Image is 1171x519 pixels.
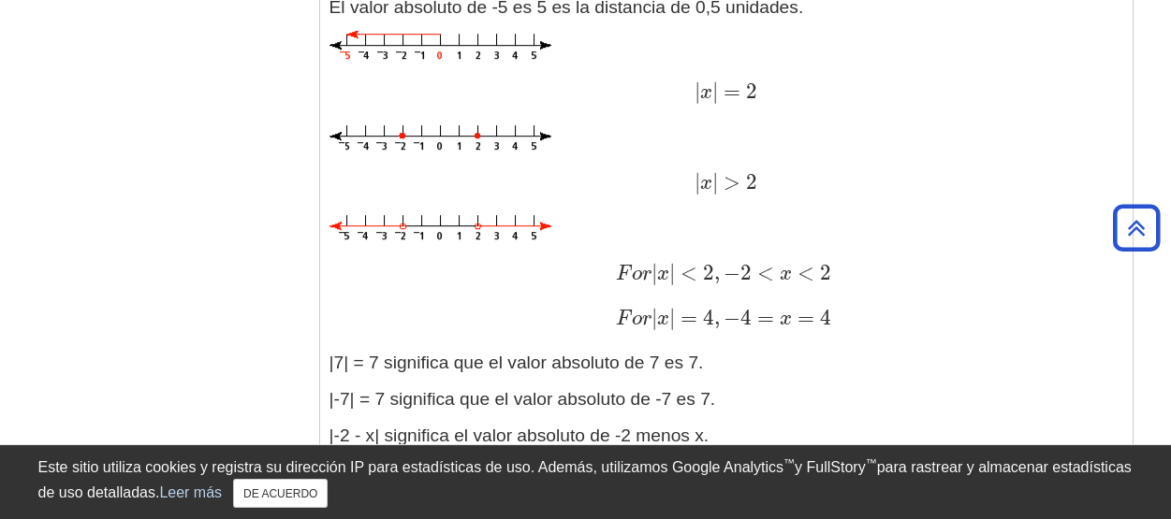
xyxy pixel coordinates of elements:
[669,260,675,285] font: |
[783,456,795,469] font: ™
[724,169,740,195] font: >
[669,305,675,330] font: |
[657,309,669,329] font: x
[329,31,551,62] img: Absoluto -5
[1106,215,1166,240] a: Volver arriba
[329,125,551,152] img: Absoluto 2
[798,260,814,285] font: <
[724,260,740,285] font: −
[795,459,866,475] font: y FullStory
[243,487,317,500] font: DE ACUERDO
[740,305,752,330] font: 4
[642,264,651,284] font: r
[703,260,714,285] font: 2
[866,456,877,469] font: ™
[694,79,699,104] font: |
[711,79,717,104] font: |
[694,169,699,195] font: |
[746,169,757,195] font: 2
[740,260,752,285] font: 2
[699,82,711,103] font: x
[615,309,629,329] font: F
[820,305,831,330] font: 4
[703,305,714,330] font: 4
[329,425,710,445] font: |-2 - x| significa el valor absoluto de -2 menos x.
[329,389,716,409] font: |-7| = 7 significa que el valor absoluto de -7 es 7.
[642,309,651,329] font: r
[632,309,642,329] font: o
[780,309,792,329] font: x
[159,484,222,500] a: Leer más
[714,260,720,285] font: ,
[681,260,697,285] font: <
[681,305,697,330] font: =
[657,264,669,284] font: x
[724,305,740,330] font: −
[711,169,717,195] font: |
[724,79,740,104] font: =
[699,173,711,194] font: x
[632,264,642,284] font: o
[780,264,792,284] font: x
[746,79,757,104] font: 2
[329,215,551,242] img: Absoluto mayor que 2
[798,305,814,330] font: =
[38,459,1132,500] font: para rastrear y almacenar estadísticas de uso detalladas.
[757,305,774,330] font: =
[714,305,720,330] font: ,
[38,459,784,475] font: Este sitio utiliza cookies y registra su dirección IP para estadísticas de uso. Además, utilizamo...
[757,260,774,285] font: <
[233,479,328,508] button: Cerca
[329,353,704,372] font: |7| = 7 significa que el valor absoluto de 7 es 7.
[651,305,657,330] font: |
[820,260,831,285] font: 2
[615,264,629,284] font: F
[651,260,657,285] font: |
